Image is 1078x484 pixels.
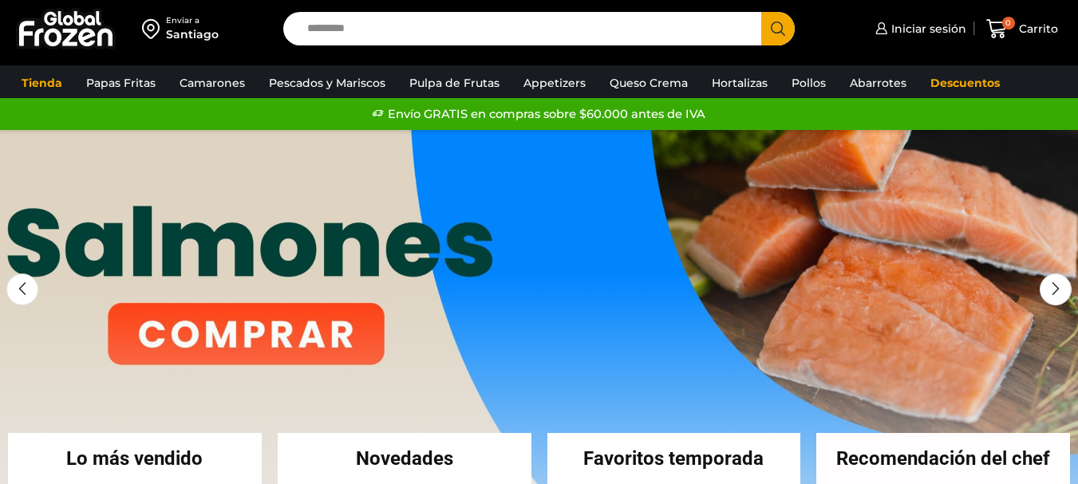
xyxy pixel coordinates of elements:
a: Appetizers [515,68,594,98]
h2: Recomendación del chef [816,449,1070,468]
a: 0 Carrito [982,10,1062,48]
div: Santiago [166,26,219,42]
h2: Lo más vendido [8,449,262,468]
h2: Novedades [278,449,531,468]
a: Camarones [172,68,253,98]
a: Pollos [784,68,834,98]
a: Iniciar sesión [871,13,966,45]
a: Tienda [14,68,70,98]
h2: Favoritos temporada [547,449,801,468]
a: Pescados y Mariscos [261,68,393,98]
div: Previous slide [6,273,38,305]
button: Search button [761,12,795,45]
div: Enviar a [166,15,219,26]
div: Next slide [1040,273,1072,305]
a: Queso Crema [602,68,696,98]
a: Papas Fritas [78,68,164,98]
a: Pulpa de Frutas [401,68,507,98]
span: Iniciar sesión [887,21,966,37]
span: Carrito [1015,21,1058,37]
img: address-field-icon.svg [142,15,166,42]
a: Hortalizas [704,68,776,98]
a: Abarrotes [842,68,914,98]
a: Descuentos [922,68,1008,98]
span: 0 [1002,17,1015,30]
